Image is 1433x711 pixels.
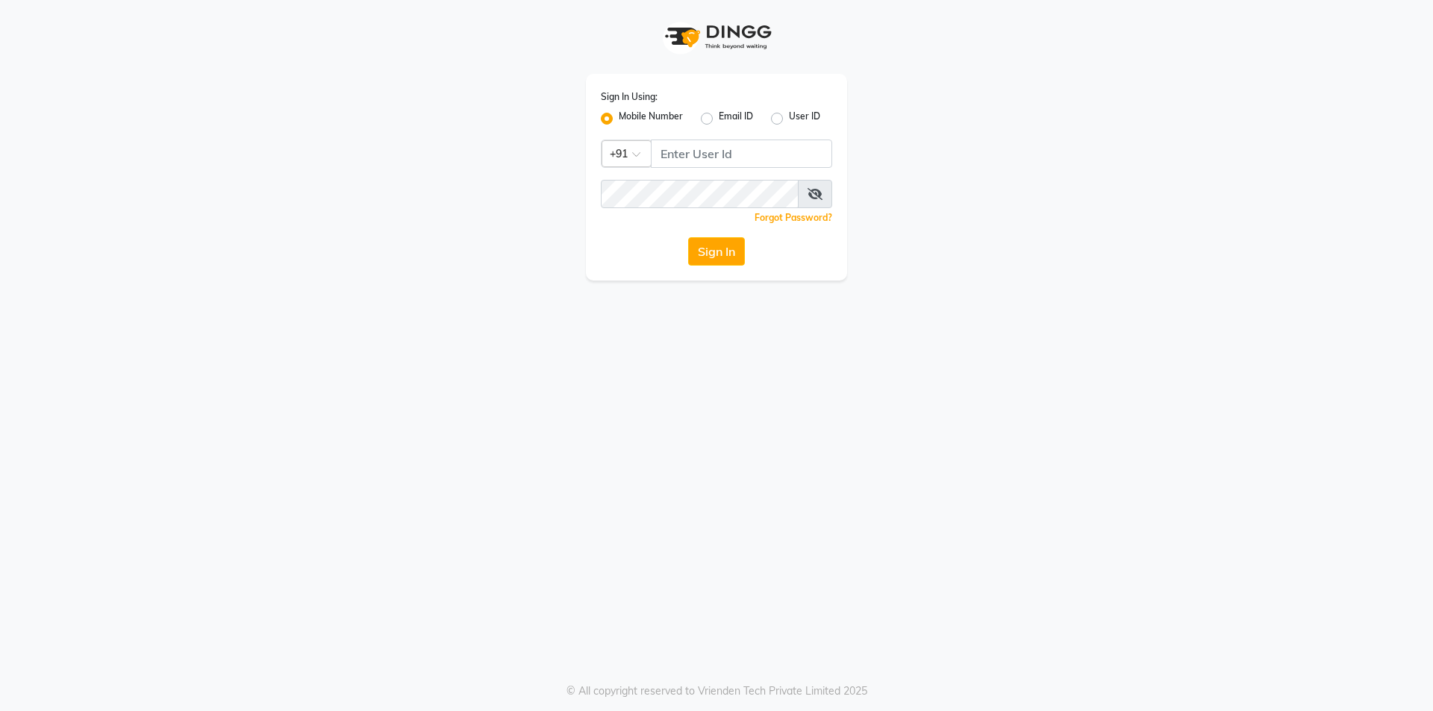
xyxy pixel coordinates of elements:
input: Username [601,180,799,208]
a: Forgot Password? [755,212,832,223]
input: Username [651,140,832,168]
label: Email ID [719,110,753,128]
label: Mobile Number [619,110,683,128]
button: Sign In [688,237,745,266]
label: User ID [789,110,820,128]
label: Sign In Using: [601,90,658,104]
img: logo1.svg [657,15,776,59]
